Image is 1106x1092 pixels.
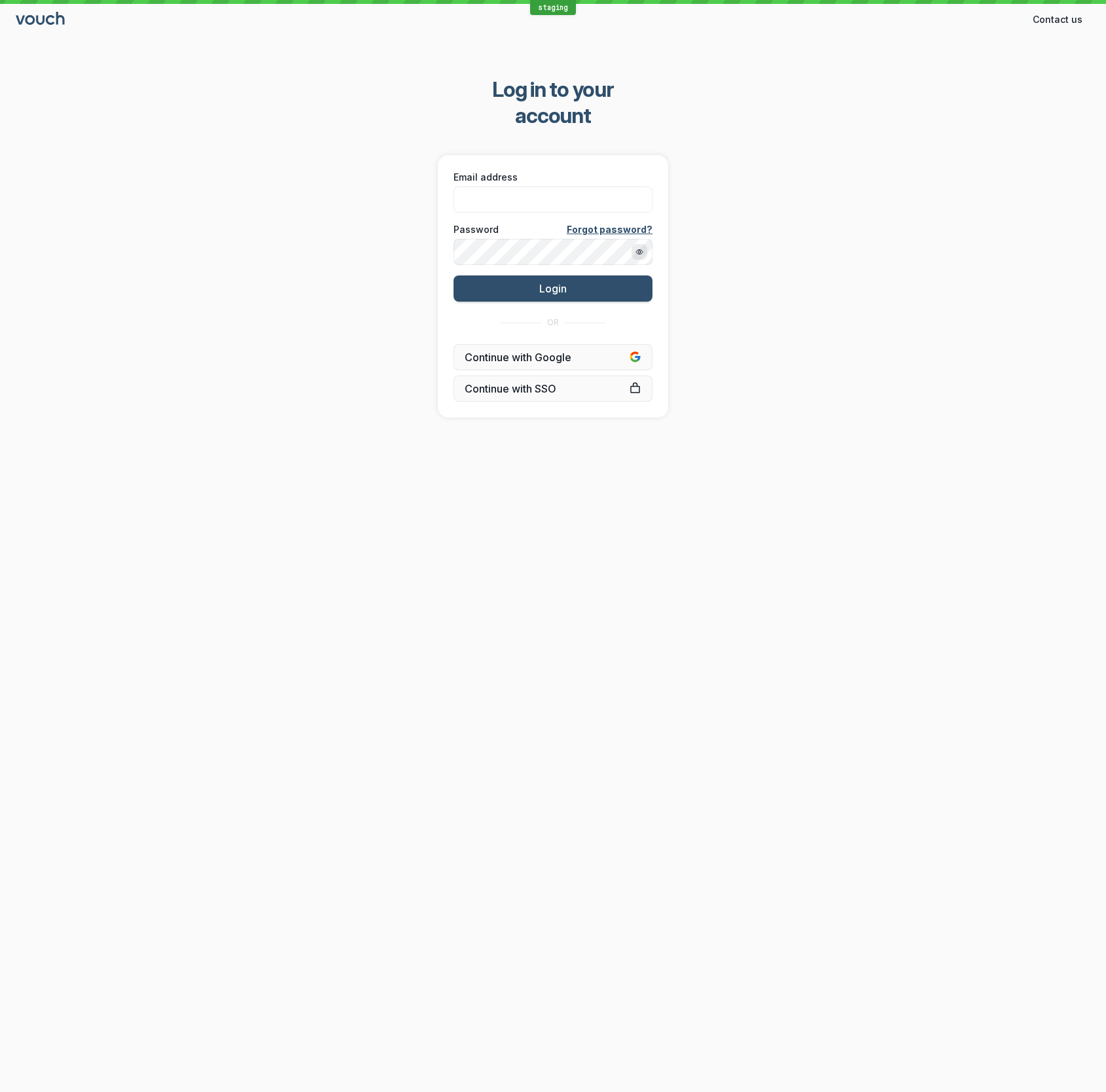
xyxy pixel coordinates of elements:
button: Show password [632,244,647,260]
button: Continue with Google [454,344,652,370]
a: Forgot password? [567,223,652,236]
span: Contact us [1033,13,1082,26]
span: OR [547,317,559,328]
button: Contact us [1025,9,1090,30]
span: Email address [454,171,518,184]
span: Password [454,223,499,236]
span: Continue with Google [465,351,641,364]
span: Continue with SSO [465,382,641,395]
a: Continue with SSO [454,376,652,402]
button: Login [454,275,652,302]
a: Go to sign in [16,14,67,26]
span: Log in to your account [455,77,651,129]
span: Login [539,282,567,295]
